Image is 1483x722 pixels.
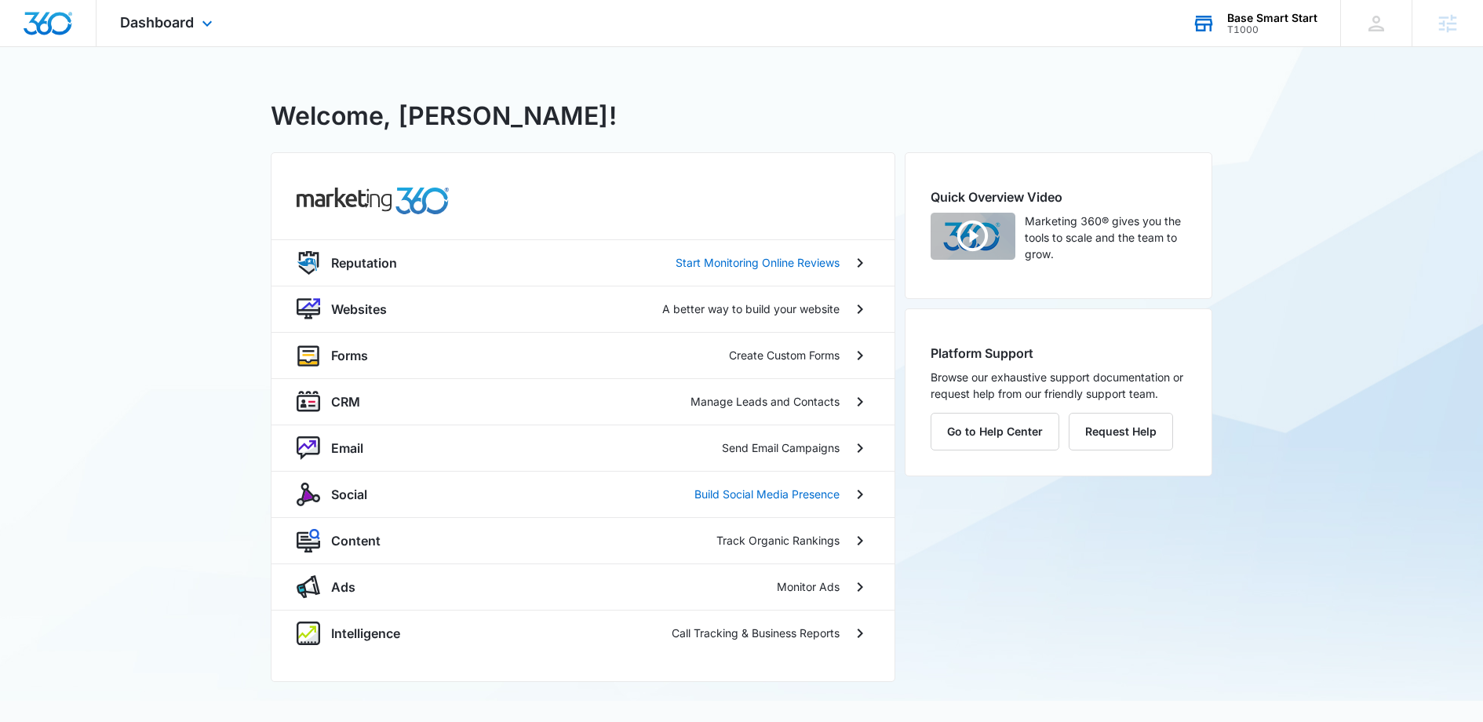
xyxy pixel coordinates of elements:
[331,392,360,411] p: CRM
[271,97,617,135] h1: Welcome, [PERSON_NAME]!
[729,347,840,363] p: Create Custom Forms
[271,332,895,378] a: formsFormsCreate Custom Forms
[297,344,320,367] img: forms
[271,239,895,286] a: reputationReputationStart Monitoring Online Reviews
[662,301,840,317] p: A better way to build your website
[297,390,320,414] img: crm
[297,575,320,599] img: ads
[931,213,1015,260] img: Quick Overview Video
[331,485,367,504] p: Social
[777,578,840,595] p: Monitor Ads
[931,413,1059,450] button: Go to Help Center
[331,578,355,596] p: Ads
[271,286,895,332] a: websiteWebsitesA better way to build your website
[297,251,320,275] img: reputation
[271,563,895,610] a: adsAdsMonitor Ads
[297,436,320,460] img: nurture
[331,624,400,643] p: Intelligence
[1227,12,1317,24] div: account name
[931,188,1186,206] h2: Quick Overview Video
[1069,413,1173,450] button: Request Help
[331,300,387,319] p: Websites
[331,531,381,550] p: Content
[331,439,363,458] p: Email
[1025,213,1186,262] p: Marketing 360® gives you the tools to scale and the team to grow.
[271,471,895,517] a: socialSocialBuild Social Media Presence
[297,188,449,214] img: common.products.marketing.title
[931,425,1069,438] a: Go to Help Center
[716,532,840,549] p: Track Organic Rankings
[271,378,895,425] a: crmCRMManage Leads and Contacts
[331,346,368,365] p: Forms
[1227,24,1317,35] div: account id
[297,297,320,321] img: website
[694,486,840,502] p: Build Social Media Presence
[931,344,1186,363] h2: Platform Support
[297,622,320,645] img: intelligence
[297,529,320,552] img: content
[297,483,320,506] img: social
[1069,425,1173,438] a: Request Help
[331,253,397,272] p: Reputation
[271,425,895,471] a: nurtureEmailSend Email Campaigns
[722,439,840,456] p: Send Email Campaigns
[690,393,840,410] p: Manage Leads and Contacts
[676,254,840,271] p: Start Monitoring Online Reviews
[931,369,1186,402] p: Browse our exhaustive support documentation or request help from our friendly support team.
[120,14,194,31] span: Dashboard
[271,517,895,563] a: contentContentTrack Organic Rankings
[672,625,840,641] p: Call Tracking & Business Reports
[271,610,895,656] a: intelligenceIntelligenceCall Tracking & Business Reports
